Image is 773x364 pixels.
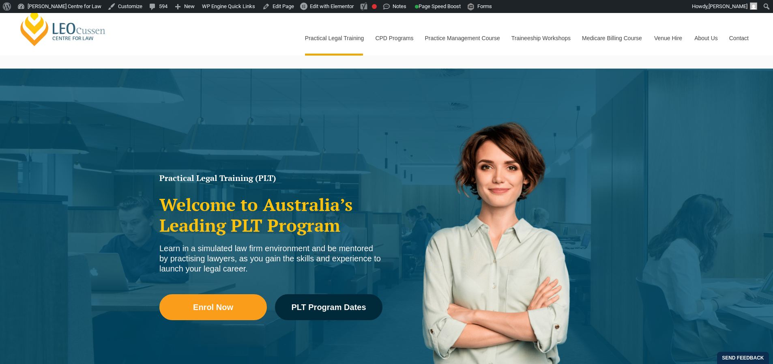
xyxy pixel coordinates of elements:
[688,21,723,56] a: About Us
[576,21,648,56] a: Medicare Billing Course
[159,294,267,320] a: Enrol Now
[719,310,753,344] iframe: LiveChat chat widget
[159,243,382,274] div: Learn in a simulated law firm environment and be mentored by practising lawyers, as you gain the ...
[159,194,382,235] h2: Welcome to Australia’s Leading PLT Program
[310,3,354,9] span: Edit with Elementor
[18,9,108,47] a: [PERSON_NAME] Centre for Law
[723,21,755,56] a: Contact
[159,174,382,182] h1: Practical Legal Training (PLT)
[291,303,366,311] span: PLT Program Dates
[299,21,369,56] a: Practical Legal Training
[648,21,688,56] a: Venue Hire
[372,4,377,9] div: Focus keyphrase not set
[275,294,382,320] a: PLT Program Dates
[505,21,576,56] a: Traineeship Workshops
[369,21,419,56] a: CPD Programs
[193,303,233,311] span: Enrol Now
[419,21,505,56] a: Practice Management Course
[709,3,747,9] span: [PERSON_NAME]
